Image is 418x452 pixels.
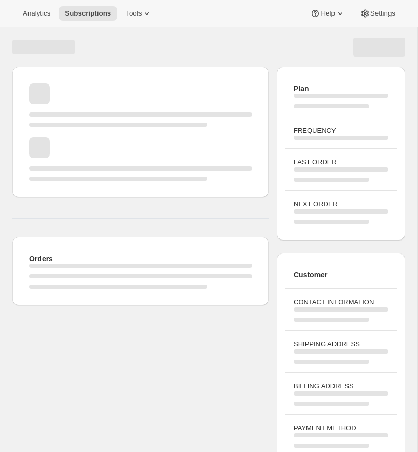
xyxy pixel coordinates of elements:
[294,423,388,433] h3: PAYMENT METHOD
[370,9,395,18] span: Settings
[29,253,252,264] h2: Orders
[294,270,388,280] h2: Customer
[65,9,111,18] span: Subscriptions
[23,9,50,18] span: Analytics
[321,9,335,18] span: Help
[294,381,388,391] h3: BILLING ADDRESS
[294,157,388,167] h3: LAST ORDER
[17,6,57,21] button: Analytics
[294,125,388,136] h3: FREQUENCY
[59,6,117,21] button: Subscriptions
[294,297,388,307] h3: CONTACT INFORMATION
[304,6,351,21] button: Help
[294,199,388,209] h3: NEXT ORDER
[294,83,388,94] h2: Plan
[294,339,388,349] h3: SHIPPING ADDRESS
[119,6,158,21] button: Tools
[354,6,401,21] button: Settings
[126,9,142,18] span: Tools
